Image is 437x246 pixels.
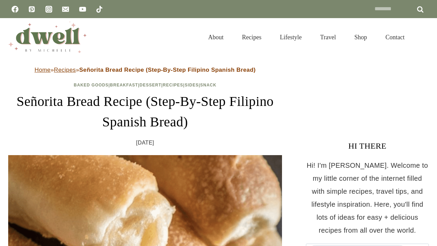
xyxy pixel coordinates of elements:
[76,2,89,16] a: YouTube
[417,31,429,43] button: View Search Form
[34,67,256,73] span: » »
[376,25,414,49] a: Contact
[25,2,39,16] a: Pinterest
[54,67,76,73] a: Recipes
[74,83,109,87] a: Baked Goods
[136,138,154,148] time: [DATE]
[8,22,87,53] img: DWELL by michelle
[199,25,233,49] a: About
[271,25,311,49] a: Lifestyle
[110,83,138,87] a: Breakfast
[306,159,429,237] p: Hi! I'm [PERSON_NAME]. Welcome to my little corner of the internet filled with simple recipes, tr...
[345,25,376,49] a: Shop
[74,83,216,87] span: | | | | |
[200,83,216,87] a: Snack
[8,91,282,132] h1: Señorita Bread Recipe (Step-By-Step Filipino Spanish Bread)
[163,83,183,87] a: Recipes
[199,25,414,49] nav: Primary Navigation
[79,67,256,73] strong: Señorita Bread Recipe (Step-By-Step Filipino Spanish Bread)
[59,2,72,16] a: Email
[42,2,56,16] a: Instagram
[233,25,271,49] a: Recipes
[311,25,345,49] a: Travel
[34,67,51,73] a: Home
[185,83,199,87] a: Sides
[8,2,22,16] a: Facebook
[140,83,161,87] a: Dessert
[306,140,429,152] h3: HI THERE
[93,2,106,16] a: TikTok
